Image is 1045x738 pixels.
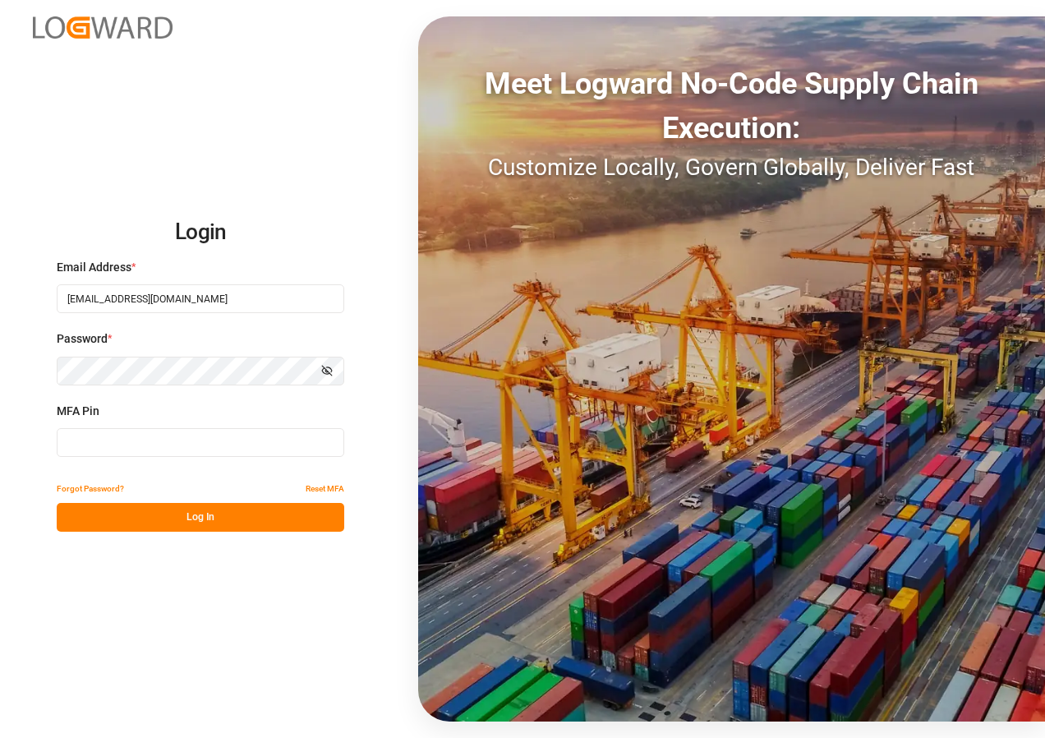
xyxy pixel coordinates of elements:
span: Password [57,330,108,348]
input: Enter your email [57,284,344,313]
h2: Login [57,206,344,259]
div: Customize Locally, Govern Globally, Deliver Fast [418,150,1045,185]
button: Reset MFA [306,474,344,503]
button: Log In [57,503,344,532]
div: Meet Logward No-Code Supply Chain Execution: [418,62,1045,150]
img: Logward_new_orange.png [33,16,173,39]
button: Forgot Password? [57,474,124,503]
span: Email Address [57,259,131,276]
span: MFA Pin [57,403,99,420]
